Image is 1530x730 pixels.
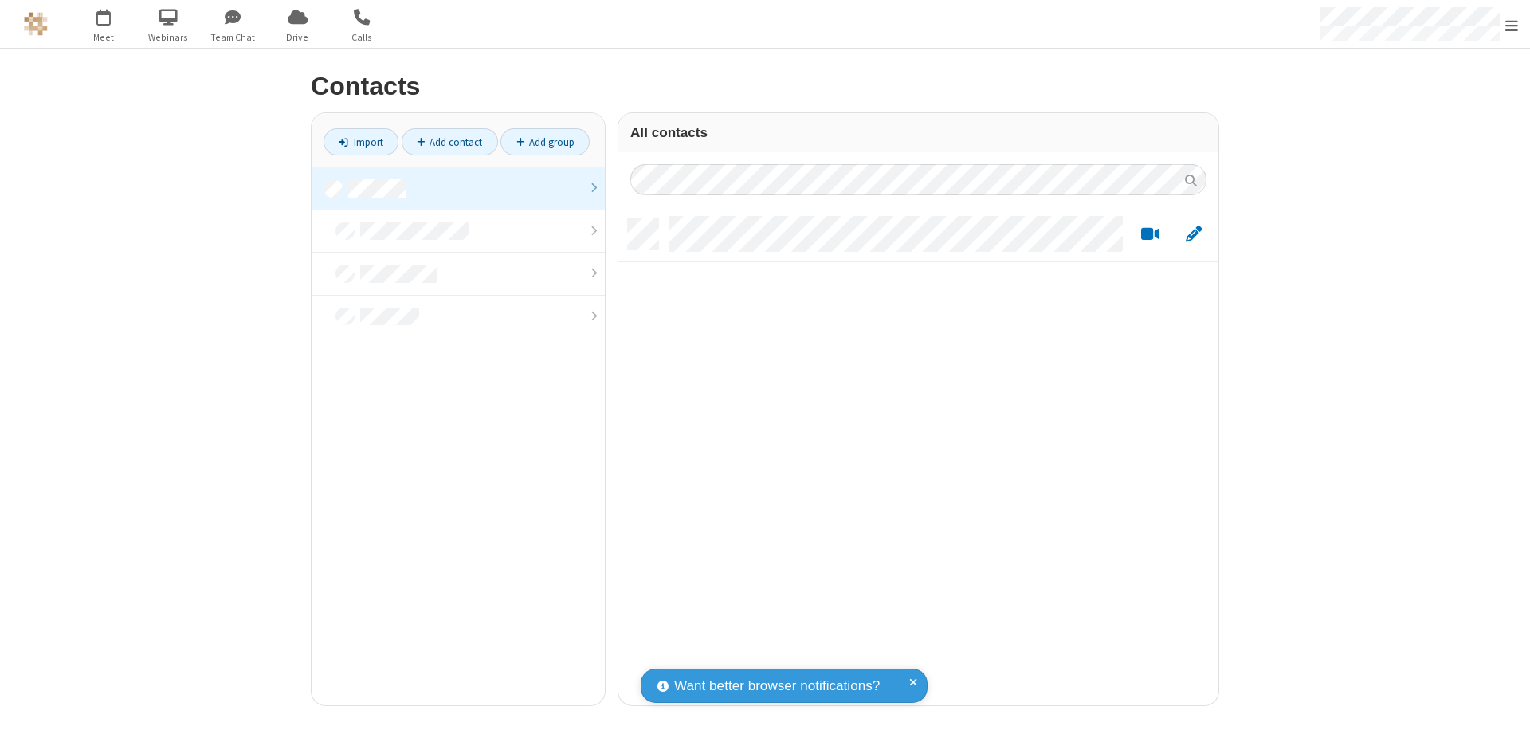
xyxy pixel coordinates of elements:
span: Want better browser notifications? [674,676,880,697]
a: Add group [500,128,590,155]
div: grid [618,207,1218,705]
h2: Contacts [311,73,1219,100]
span: Calls [332,30,392,45]
a: Import [324,128,398,155]
span: Webinars [139,30,198,45]
h3: All contacts [630,125,1206,140]
img: QA Selenium DO NOT DELETE OR CHANGE [24,12,48,36]
iframe: Chat [1490,689,1518,719]
span: Meet [74,30,134,45]
button: Start a video meeting [1135,225,1166,245]
a: Add contact [402,128,498,155]
button: Edit [1178,225,1209,245]
span: Drive [268,30,328,45]
span: Team Chat [203,30,263,45]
